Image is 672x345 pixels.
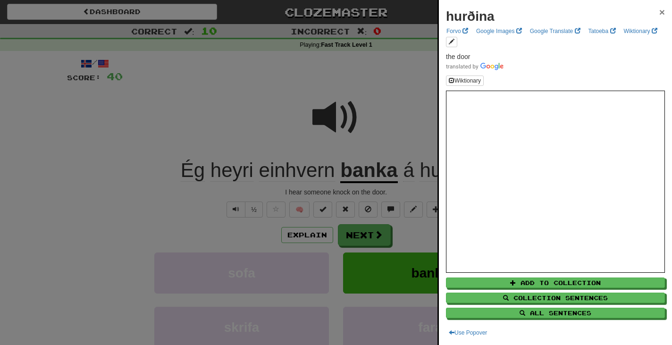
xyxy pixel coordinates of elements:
[586,26,619,36] a: Tatoeba
[446,76,484,86] button: Wiktionary
[473,26,525,36] a: Google Images
[446,278,665,288] button: Add to Collection
[621,26,660,36] a: Wiktionary
[446,53,470,60] span: the door
[659,7,665,17] span: ×
[446,328,490,338] button: Use Popover
[527,26,583,36] a: Google Translate
[446,9,495,24] strong: hurðina
[446,37,457,47] button: edit links
[446,293,665,303] button: Collection Sentences
[659,7,665,17] button: Close
[444,26,471,36] a: Forvo
[446,63,504,70] img: Color short
[446,308,665,318] button: All Sentences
